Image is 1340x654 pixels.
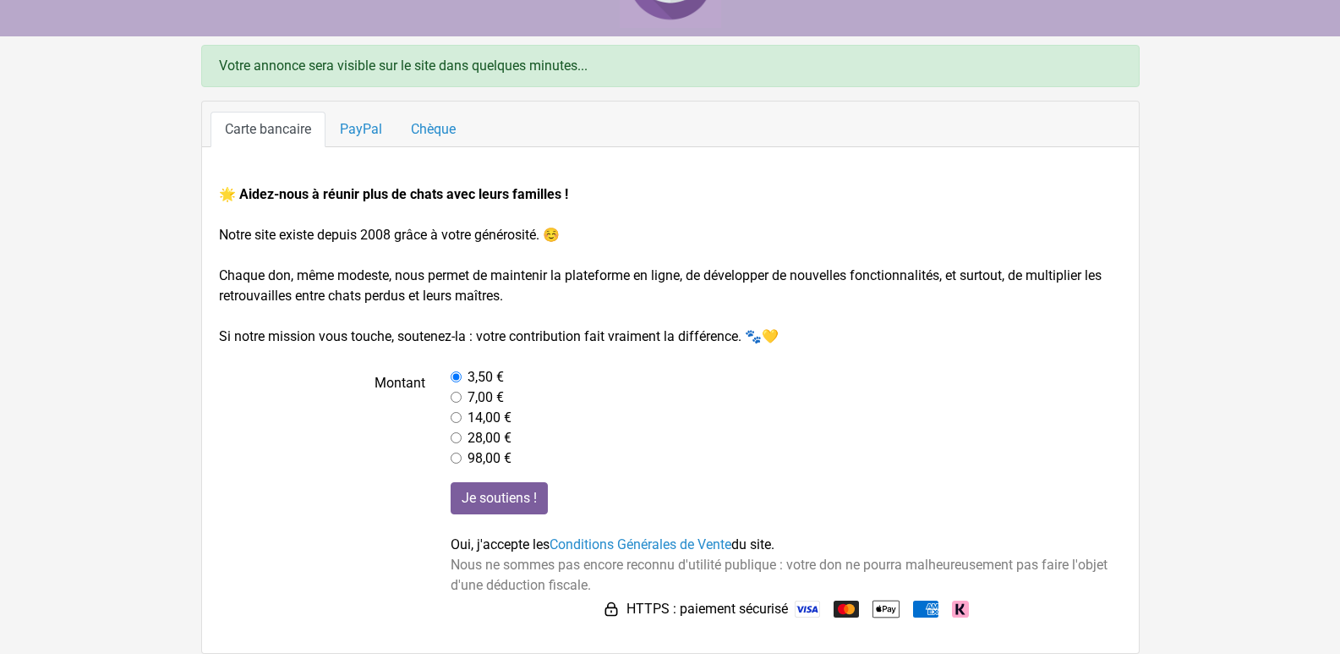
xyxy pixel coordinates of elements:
img: HTTPS : paiement sécurisé [603,601,620,618]
label: 7,00 € [468,387,504,408]
a: Chèque [397,112,470,147]
img: Apple Pay [872,596,900,623]
img: Klarna [952,601,969,618]
label: 14,00 € [468,408,511,428]
input: Je soutiens ! [451,482,548,514]
span: Nous ne sommes pas encore reconnu d'utilité publique : votre don ne pourra malheureusement pas fa... [451,557,1108,593]
label: 28,00 € [468,428,511,448]
img: Mastercard [834,601,859,618]
img: American Express [913,601,938,618]
a: Carte bancaire [211,112,325,147]
strong: 🌟 Aidez-nous à réunir plus de chats avec leurs familles ! [219,186,568,202]
a: Conditions Générales de Vente [550,536,731,552]
label: Montant [206,367,439,469]
img: Visa [795,601,820,618]
form: Notre site existe depuis 2008 grâce à votre générosité. ☺️ Chaque don, même modeste, nous permet ... [219,184,1122,623]
label: 98,00 € [468,448,511,469]
span: HTTPS : paiement sécurisé [626,599,788,619]
div: Votre annonce sera visible sur le site dans quelques minutes... [201,45,1140,87]
a: PayPal [325,112,397,147]
span: Oui, j'accepte les du site. [451,536,774,552]
label: 3,50 € [468,367,504,387]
